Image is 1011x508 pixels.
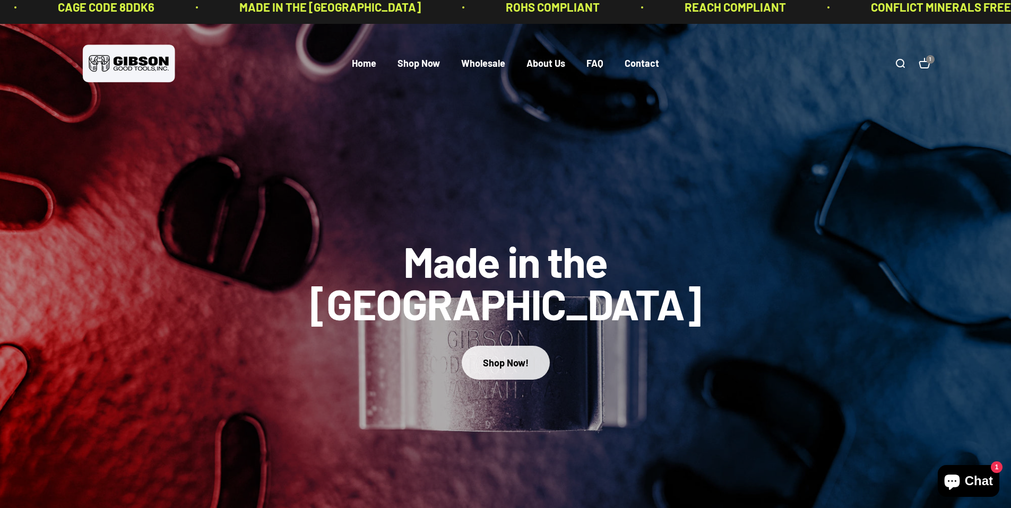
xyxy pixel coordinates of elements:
a: Home [352,58,376,69]
a: Contact [625,58,659,69]
a: FAQ [586,58,603,69]
split-lines: Made in the [GEOGRAPHIC_DATA] [299,278,713,329]
inbox-online-store-chat: Shopify online store chat [935,465,1003,500]
button: Shop Now! [462,346,550,379]
a: About Us [526,58,565,69]
div: Shop Now! [483,355,529,371]
cart-count: 1 [926,55,935,64]
a: Shop Now [398,58,440,69]
a: Wholesale [461,58,505,69]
